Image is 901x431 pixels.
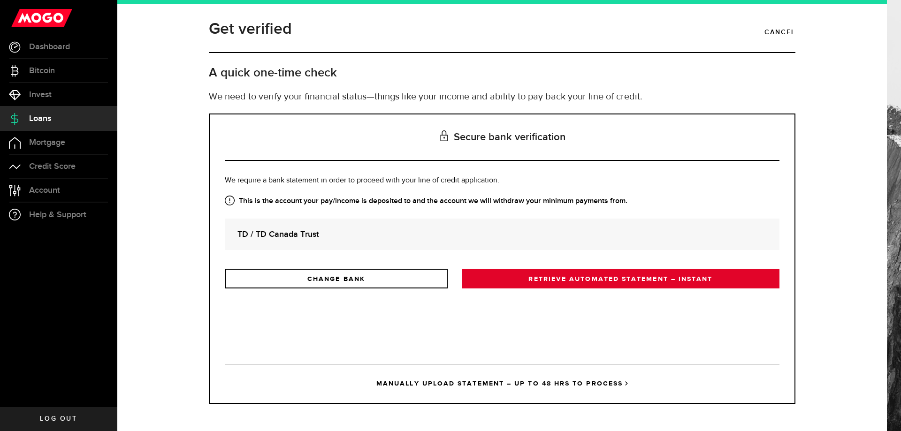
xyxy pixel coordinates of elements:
[29,91,52,99] span: Invest
[209,90,795,104] p: We need to verify your financial status—things like your income and ability to pay back your line...
[29,67,55,75] span: Bitcoin
[237,228,767,241] strong: TD / TD Canada Trust
[462,269,779,288] a: RETRIEVE AUTOMATED STATEMENT – INSTANT
[29,211,86,219] span: Help & Support
[40,416,77,422] span: Log out
[29,138,65,147] span: Mortgage
[225,114,779,161] h3: Secure bank verification
[29,162,76,171] span: Credit Score
[225,269,448,288] a: CHANGE BANK
[225,177,499,184] span: We require a bank statement in order to proceed with your line of credit application.
[209,17,292,41] h1: Get verified
[29,186,60,195] span: Account
[209,65,795,81] h2: A quick one-time check
[29,114,51,123] span: Loans
[225,196,779,207] strong: This is the account your pay/income is deposited to and the account we will withdraw your minimum...
[29,43,70,51] span: Dashboard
